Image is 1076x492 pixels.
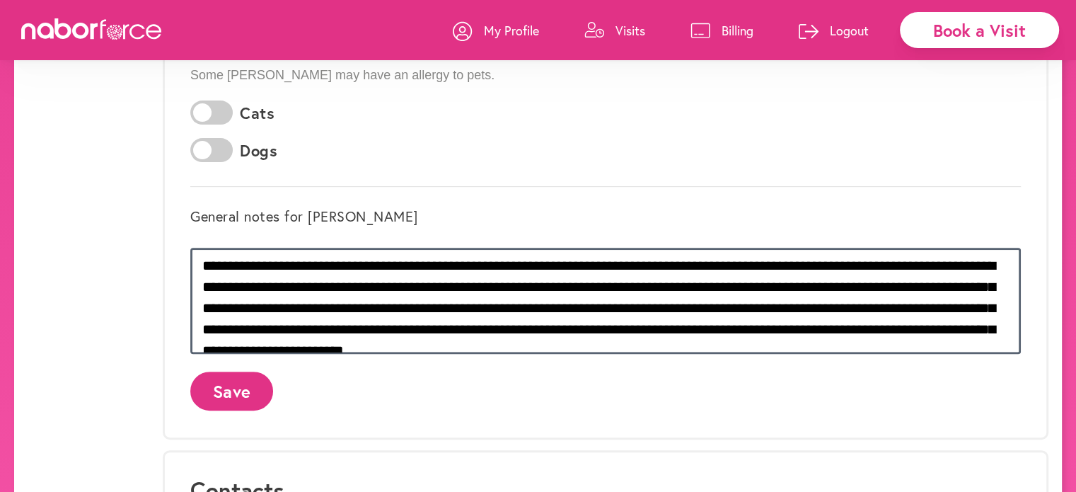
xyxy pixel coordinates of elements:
label: Dogs [240,142,277,160]
button: Save [190,372,273,411]
p: Logout [830,22,869,39]
p: Billing [722,22,753,39]
div: Book a Visit [900,12,1059,48]
a: My Profile [453,9,539,52]
p: Visits [615,22,645,39]
label: General notes for [PERSON_NAME] [190,208,418,225]
a: Logout [799,9,869,52]
p: Some [PERSON_NAME] may have an allergy to pets. [190,68,1021,84]
a: Billing [690,9,753,52]
p: My Profile [484,22,539,39]
a: Visits [584,9,645,52]
label: Cats [240,104,274,122]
